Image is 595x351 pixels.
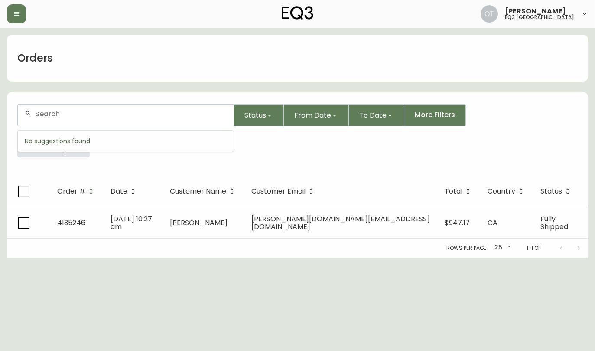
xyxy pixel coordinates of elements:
span: Order # [57,189,85,194]
img: 5d4d18d254ded55077432b49c4cb2919 [481,5,498,23]
button: Status [234,104,284,126]
span: Country [488,187,527,195]
input: Search [35,110,227,118]
h5: eq3 [GEOGRAPHIC_DATA] [505,15,574,20]
button: To Date [349,104,404,126]
span: From Date [294,110,331,121]
span: Country [488,189,515,194]
p: 1-1 of 1 [527,244,544,252]
span: To Date [359,110,387,121]
span: Customer Name [170,189,226,194]
button: More Filters [404,104,466,126]
p: Rows per page: [446,244,488,252]
div: 25 [491,241,513,255]
span: [DATE] 10:27 am [111,214,152,232]
h1: Orders [17,51,53,66]
span: [PERSON_NAME][DOMAIN_NAME][EMAIL_ADDRESS][DOMAIN_NAME] [251,214,430,232]
span: Date [111,189,127,194]
span: Order # [57,187,97,195]
span: [PERSON_NAME] [505,8,566,15]
span: CA [488,218,497,228]
span: 4135246 [57,218,85,228]
span: Customer Name [170,187,237,195]
span: Date [111,187,139,195]
span: Status [244,110,266,121]
button: From Date [284,104,349,126]
span: [PERSON_NAME] [170,218,228,228]
div: No suggestions found [18,131,234,152]
span: Customer Email [251,189,306,194]
span: Status [540,189,562,194]
span: Customer Email [251,187,317,195]
span: Total [445,187,474,195]
img: logo [282,6,314,20]
span: Fully Shipped [540,214,568,232]
span: Status [540,187,573,195]
span: Total [445,189,462,194]
span: $947.17 [445,218,470,228]
span: More Filters [415,110,455,120]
